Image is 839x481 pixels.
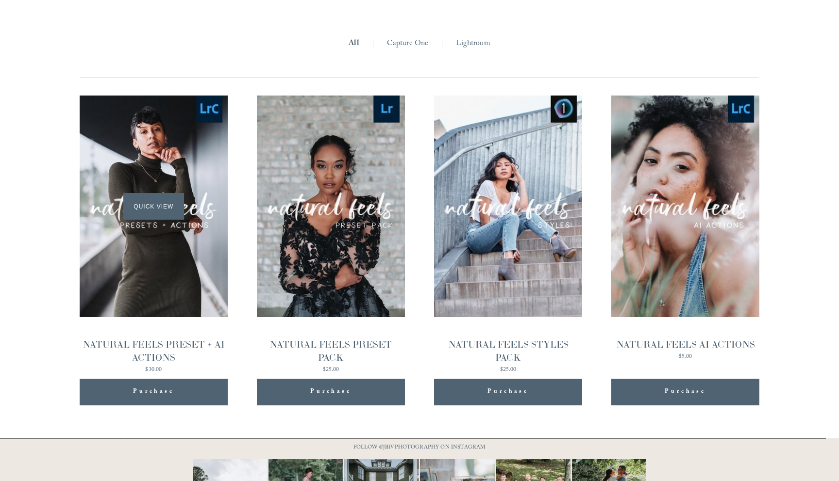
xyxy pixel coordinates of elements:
[434,96,582,375] a: NATURAL FEELS STYLES PACK
[123,193,184,220] span: Quick View
[80,96,228,375] a: NATURAL FEELS PRESET + AI ACTIONS
[616,338,755,351] div: NATURAL FEELS AI ACTIONS
[456,36,490,51] a: Lightroom
[257,367,405,373] div: $25.00
[487,386,528,398] span: Purchase
[257,379,405,405] button: Purchase
[80,367,228,373] div: $30.00
[257,96,405,375] a: NATURAL FEELS PRESET PACK
[441,36,443,51] span: |
[611,96,759,362] a: NATURAL FEELS AI ACTIONS
[611,379,759,405] button: Purchase
[616,354,755,360] div: $5.00
[349,36,359,51] a: All
[434,338,582,364] div: NATURAL FEELS STYLES PACK
[335,443,504,453] p: FOLLOW @JBIVPHOTOGRAPHY ON INSTAGRAM
[80,338,228,364] div: NATURAL FEELS PRESET + AI ACTIONS
[372,36,374,51] span: |
[665,386,705,398] span: Purchase
[310,386,351,398] span: Purchase
[387,36,429,51] a: Capture One
[80,379,228,405] button: Purchase
[434,379,582,405] button: Purchase
[133,386,174,398] span: Purchase
[434,367,582,373] div: $25.00
[257,338,405,364] div: NATURAL FEELS PRESET PACK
